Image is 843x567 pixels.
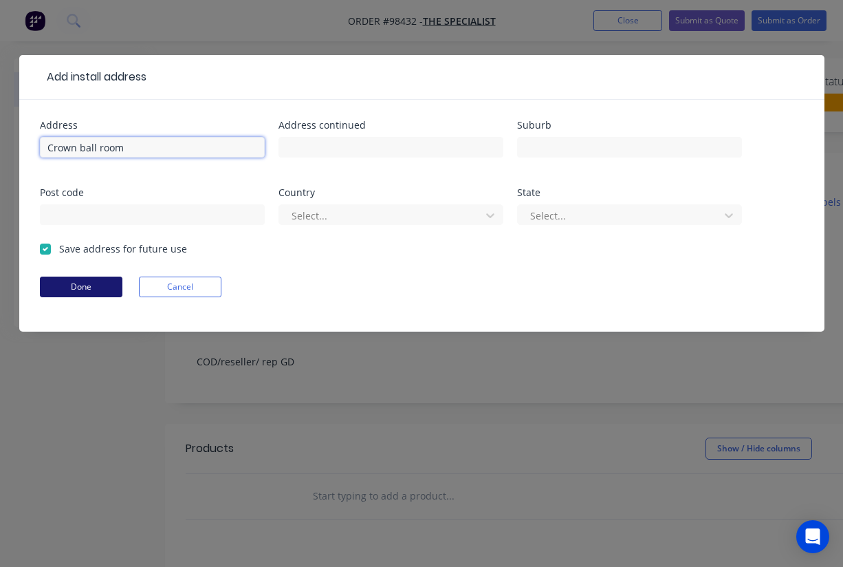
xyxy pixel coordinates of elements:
label: Save address for future use [59,242,187,256]
div: Suburb [517,120,742,130]
div: Address continued [278,120,503,130]
div: Address [40,120,265,130]
div: State [517,188,742,197]
div: Add install address [40,69,146,85]
button: Done [40,277,122,297]
button: Cancel [139,277,221,297]
div: Post code [40,188,265,197]
div: Open Intercom Messenger [796,520,829,553]
div: Country [278,188,503,197]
